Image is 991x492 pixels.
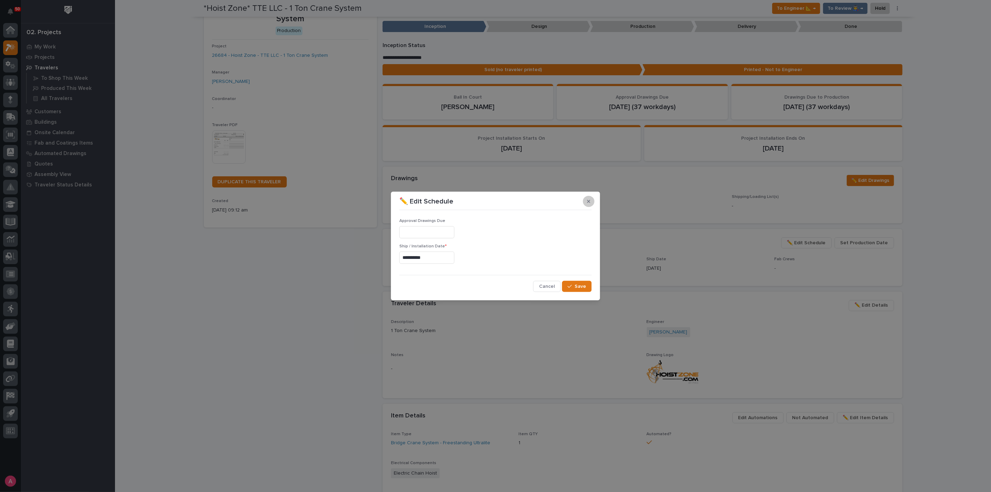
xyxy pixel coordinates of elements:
span: Approval Drawings Due [399,219,445,223]
button: Save [562,281,592,292]
p: ✏️ Edit Schedule [399,197,453,206]
span: Save [575,283,586,290]
span: Ship / Installation Date [399,244,447,248]
button: Cancel [533,281,561,292]
span: Cancel [539,283,555,290]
